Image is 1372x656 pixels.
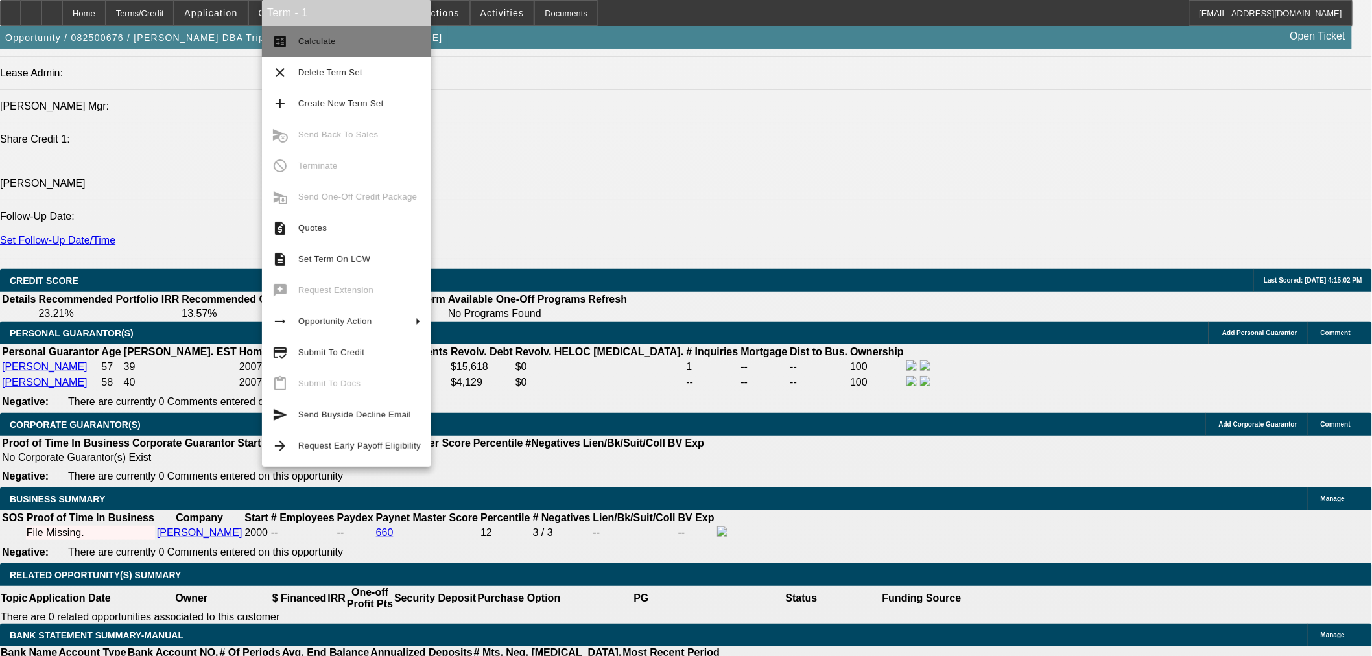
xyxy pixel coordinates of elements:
[1321,495,1345,502] span: Manage
[1,293,36,306] th: Details
[1321,329,1351,336] span: Comment
[685,375,739,390] td: --
[849,360,905,374] td: 100
[327,586,346,611] th: IRR
[123,360,237,374] td: 39
[112,586,272,611] th: Owner
[480,8,525,18] span: Activities
[298,223,327,233] span: Quotes
[132,438,235,449] b: Corporate Guarantor
[10,275,78,286] span: CREDIT SCORE
[533,527,591,539] div: 3 / 3
[259,8,332,18] span: Credit Package
[678,512,715,523] b: BV Exp
[583,438,665,449] b: Lien/Bk/Suit/Coll
[790,346,848,357] b: Dist to Bus.
[272,586,327,611] th: $ Financed
[1264,277,1362,284] span: Last Scored: [DATE] 4:15:02 PM
[26,511,155,524] th: Proof of Time In Business
[176,512,223,523] b: Company
[849,375,905,390] td: 100
[1219,421,1297,428] span: Add Corporate Guarantor
[272,407,288,423] mat-icon: send
[2,377,88,388] a: [PERSON_NAME]
[101,360,121,374] td: 57
[668,438,704,449] b: BV Exp
[741,346,788,357] b: Mortgage
[10,494,105,504] span: BUSINESS SUMMARY
[906,376,917,386] img: facebook-icon.png
[593,512,676,523] b: Lien/Bk/Suit/Coll
[249,1,342,25] button: Credit Package
[337,512,373,523] b: Paydex
[68,546,343,557] span: There are currently 0 Comments entered on this opportunity
[1321,421,1351,428] span: Comment
[298,36,336,46] span: Calculate
[239,361,263,372] span: 2007
[298,316,372,326] span: Opportunity Action
[337,526,374,540] td: --
[1285,25,1351,47] a: Open Ticket
[471,1,534,25] button: Activities
[376,527,394,538] a: 660
[27,527,154,539] div: File Missing.
[376,512,478,523] b: Paynet Master Score
[515,360,685,374] td: $0
[1,511,25,524] th: SOS
[906,360,917,371] img: facebook-icon.png
[447,307,587,320] td: No Programs Found
[561,586,721,611] th: PG
[68,471,343,482] span: There are currently 0 Comments entered on this opportunity
[184,8,237,18] span: Application
[1,451,710,464] td: No Corporate Guarantor(s) Exist
[740,375,788,390] td: --
[298,347,364,357] span: Submit To Credit
[533,512,591,523] b: # Negatives
[157,527,242,538] a: [PERSON_NAME]
[450,360,514,374] td: $15,618
[394,586,477,611] th: Security Deposit
[272,34,288,49] mat-icon: calculate
[477,586,561,611] th: Purchase Option
[717,526,727,537] img: facebook-icon.png
[451,346,513,357] b: Revolv. Debt
[473,438,523,449] b: Percentile
[38,307,180,320] td: 23.21%
[526,438,581,449] b: #Negatives
[850,346,904,357] b: Ownership
[271,512,335,523] b: # Employees
[237,438,261,449] b: Start
[298,410,411,419] span: Send Buyside Decline Email
[515,346,684,357] b: Revolv. HELOC [MEDICAL_DATA].
[272,96,288,111] mat-icon: add
[239,377,263,388] span: 2007
[882,586,962,611] th: Funding Source
[593,526,676,540] td: --
[272,345,288,360] mat-icon: credit_score
[1321,631,1345,638] span: Manage
[450,375,514,390] td: $4,129
[10,570,181,580] span: RELATED OPPORTUNITY(S) SUMMARY
[298,99,384,108] span: Create New Term Set
[28,586,111,611] th: Application Date
[244,526,268,540] td: 2000
[101,375,121,390] td: 58
[1222,329,1297,336] span: Add Personal Guarantor
[272,220,288,236] mat-icon: request_quote
[272,438,288,454] mat-icon: arrow_forward
[123,375,237,390] td: 40
[447,293,587,306] th: Available One-Off Programs
[588,293,628,306] th: Refresh
[10,328,134,338] span: PERSONAL GUARANTOR(S)
[678,526,715,540] td: --
[2,471,49,482] b: Negative:
[480,512,530,523] b: Percentile
[414,1,469,25] button: Actions
[2,546,49,557] b: Negative:
[272,314,288,329] mat-icon: arrow_right_alt
[298,67,362,77] span: Delete Term Set
[5,32,443,43] span: Opportunity / 082500676 / [PERSON_NAME] DBA Triple S Construction / [PERSON_NAME]
[272,65,288,80] mat-icon: clear
[2,361,88,372] a: [PERSON_NAME]
[10,419,141,430] span: CORPORATE GUARANTOR(S)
